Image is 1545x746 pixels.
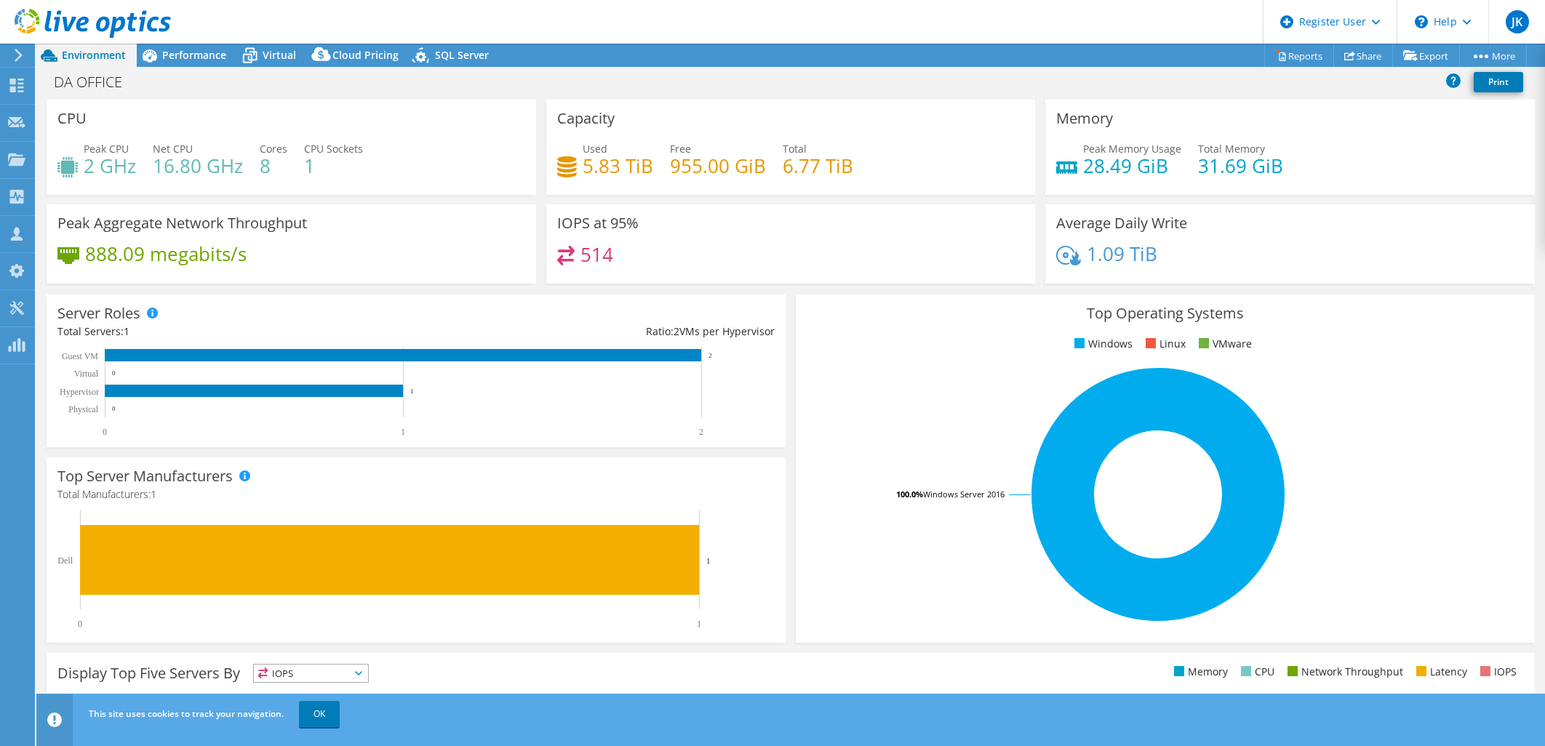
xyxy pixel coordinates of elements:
[706,556,711,565] text: 1
[697,619,701,629] text: 1
[57,556,73,566] text: Dell
[435,48,489,62] span: SQL Server
[416,324,775,340] div: Ratio: VMs per Hypervisor
[1506,10,1529,33] span: JK
[674,324,679,338] span: 2
[1198,142,1265,156] span: Total Memory
[162,48,226,62] span: Performance
[78,619,82,629] text: 0
[57,486,775,502] h4: Total Manufacturers:
[896,489,923,500] tspan: 100.0%
[60,387,99,397] text: Hypervisor
[112,405,116,412] text: 0
[783,142,807,156] span: Total
[1056,215,1187,231] h3: Average Daily Write
[580,246,613,262] h4: 514
[254,665,368,682] span: IOPS
[89,707,284,720] span: This site uses cookies to track your navigation.
[583,142,607,156] span: Used
[1142,336,1186,352] li: Linux
[57,468,233,484] h3: Top Server Manufacturers
[103,427,107,437] text: 0
[124,324,129,338] span: 1
[1083,158,1181,174] h4: 28.49 GiB
[68,404,98,414] text: Physical
[1083,142,1181,156] span: Peak Memory Usage
[1264,44,1334,67] a: Reports
[304,142,363,156] span: CPU Sockets
[401,427,405,437] text: 1
[1237,664,1274,680] li: CPU
[708,352,712,359] text: 2
[807,305,1524,321] h3: Top Operating Systems
[557,111,615,127] h3: Capacity
[1413,664,1467,680] li: Latency
[332,48,399,62] span: Cloud Pricing
[1087,246,1157,262] h4: 1.09 TiB
[260,142,287,156] span: Cores
[304,158,363,174] h4: 1
[57,111,87,127] h3: CPU
[153,142,193,156] span: Net CPU
[153,158,243,174] h4: 16.80 GHz
[1071,336,1133,352] li: Windows
[1195,336,1252,352] li: VMware
[62,351,98,361] text: Guest VM
[299,701,340,727] a: OK
[1474,72,1523,92] a: Print
[84,158,136,174] h4: 2 GHz
[699,427,703,437] text: 2
[112,369,116,377] text: 0
[260,158,287,174] h4: 8
[1284,664,1403,680] li: Network Throughput
[783,158,853,174] h4: 6.77 TiB
[151,487,156,501] span: 1
[74,369,99,379] text: Virtual
[47,74,145,90] h1: DA OFFICE
[57,215,307,231] h3: Peak Aggregate Network Throughput
[1415,15,1428,28] svg: \n
[1170,664,1228,680] li: Memory
[923,489,1005,500] tspan: Windows Server 2016
[57,305,140,321] h3: Server Roles
[263,48,296,62] span: Virtual
[410,388,414,395] text: 1
[1392,44,1460,67] a: Export
[1477,664,1517,680] li: IOPS
[62,48,126,62] span: Environment
[1056,111,1113,127] h3: Memory
[84,142,129,156] span: Peak CPU
[85,246,247,262] h4: 888.09 megabits/s
[670,142,691,156] span: Free
[1333,44,1393,67] a: Share
[557,215,639,231] h3: IOPS at 95%
[1198,158,1283,174] h4: 31.69 GiB
[1459,44,1527,67] a: More
[670,158,766,174] h4: 955.00 GiB
[583,158,653,174] h4: 5.83 TiB
[57,324,416,340] div: Total Servers:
